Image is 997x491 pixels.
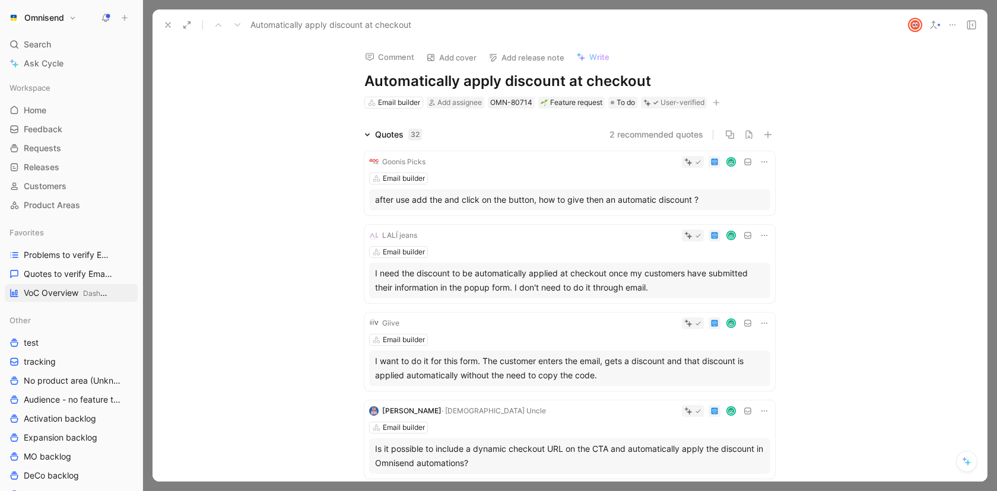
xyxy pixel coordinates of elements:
[364,72,775,91] h1: Automatically apply discount at checkout
[483,49,570,66] button: Add release note
[24,356,56,368] span: tracking
[408,129,422,141] div: 32
[541,99,548,106] img: 🌱
[8,12,20,24] img: Omnisend
[5,448,138,466] a: MO backlog
[5,311,138,329] div: Other
[5,410,138,428] a: Activation backlog
[24,375,122,387] span: No product area (Unknowns)
[383,334,425,346] div: Email builder
[5,177,138,195] a: Customers
[9,82,50,94] span: Workspace
[24,37,51,52] span: Search
[5,120,138,138] a: Feedback
[538,97,605,109] div: 🌱Feature request
[24,268,113,280] span: Quotes to verify Email builder
[541,97,602,109] div: Feature request
[5,246,138,264] a: Problems to verify Email Builder
[589,52,609,62] span: Write
[369,231,379,240] img: logo
[617,97,635,109] span: To do
[383,422,425,433] div: Email builder
[5,158,138,176] a: Releases
[728,320,735,327] img: avatar
[375,442,764,470] div: Is it possible to include a dynamic checkout URL on the CTA and automatically apply the discount ...
[5,55,138,72] a: Ask Cycle
[728,232,735,240] img: avatar
[728,158,735,166] img: avatar
[490,97,532,109] div: OMN-80714
[83,289,123,298] span: Dashboards
[5,284,138,302] a: VoC OverviewDashboards
[24,394,121,406] span: Audience - no feature tag
[24,142,61,154] span: Requests
[24,199,80,211] span: Product Areas
[5,353,138,371] a: tracking
[24,432,97,444] span: Expansion backlog
[571,49,615,65] button: Write
[360,127,427,142] div: Quotes32
[250,18,411,32] span: Automatically apply discount at checkout
[382,317,399,329] div: Giive
[24,413,96,425] span: Activation backlog
[24,337,39,349] span: test
[24,249,114,261] span: Problems to verify Email Builder
[9,314,31,326] span: Other
[5,101,138,119] a: Home
[5,265,138,283] a: Quotes to verify Email builder
[360,49,420,65] button: Comment
[442,406,546,415] span: · [DEMOGRAPHIC_DATA] Uncle
[24,56,63,71] span: Ask Cycle
[5,372,138,390] a: No product area (Unknowns)
[24,287,110,299] span: VoC Overview
[5,196,138,214] a: Product Areas
[5,429,138,447] a: Expansion backlog
[24,104,46,116] span: Home
[9,227,44,238] span: Favorites
[382,156,426,168] div: Goonis Picks
[24,451,71,463] span: MO backlog
[383,173,425,184] div: Email builder
[5,9,80,26] button: OmnisendOmnisend
[382,406,442,415] span: [PERSON_NAME]
[5,391,138,409] a: Audience - no feature tag
[24,12,64,23] h1: Omnisend
[5,224,138,241] div: Favorites
[382,229,417,241] div: LALÍ jeans
[24,161,59,173] span: Releases
[24,180,66,192] span: Customers
[24,123,62,135] span: Feedback
[378,97,420,109] div: Email builder
[609,127,703,142] button: 2 recommended quotes
[369,406,379,416] img: logo
[421,49,482,66] button: Add cover
[608,97,637,109] div: To do
[375,193,764,207] div: after use add the and click on the button, how to give then an automatic discount ?
[375,266,764,295] div: I need the discount to be automatically applied at checkout once my customers have submitted thei...
[383,246,425,258] div: Email builder
[5,36,138,53] div: Search
[5,334,138,352] a: test
[369,318,379,328] img: logo
[369,157,379,167] img: logo
[5,79,138,97] div: Workspace
[24,470,79,482] span: DeCo backlog
[728,407,735,415] img: avatar
[437,98,482,107] span: Add assignee
[5,139,138,157] a: Requests
[909,19,921,31] img: avatar
[375,354,764,382] div: I want to do it for this form. The customer enters the email, gets a discount and that discount i...
[661,97,704,109] div: User-verified
[5,467,138,484] a: DeCo backlog
[375,127,422,142] div: Quotes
